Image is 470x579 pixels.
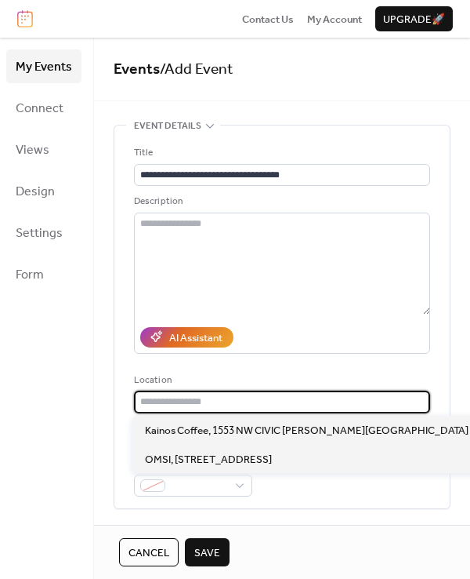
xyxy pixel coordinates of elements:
[160,55,233,84] span: / Add Event
[16,221,63,246] span: Settings
[134,194,427,209] div: Description
[134,373,427,388] div: Location
[6,133,81,166] a: Views
[194,545,220,561] span: Save
[17,10,33,27] img: logo
[114,55,160,84] a: Events
[6,91,81,125] a: Connect
[128,545,169,561] span: Cancel
[134,118,201,134] span: Event details
[134,145,427,161] div: Title
[16,96,63,121] span: Connect
[242,11,294,27] a: Contact Us
[6,216,81,249] a: Settings
[6,257,81,291] a: Form
[383,12,445,27] span: Upgrade 🚀
[169,330,222,346] div: AI Assistant
[6,49,81,83] a: My Events
[242,12,294,27] span: Contact Us
[119,538,179,566] button: Cancel
[307,12,362,27] span: My Account
[375,6,453,31] button: Upgrade🚀
[16,55,72,79] span: My Events
[185,538,230,566] button: Save
[6,174,81,208] a: Design
[307,11,362,27] a: My Account
[16,138,49,162] span: Views
[16,180,55,204] span: Design
[140,327,233,348] button: AI Assistant
[16,263,44,287] span: Form
[145,452,272,468] span: OMSI, ​​[STREET_ADDRESS]​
